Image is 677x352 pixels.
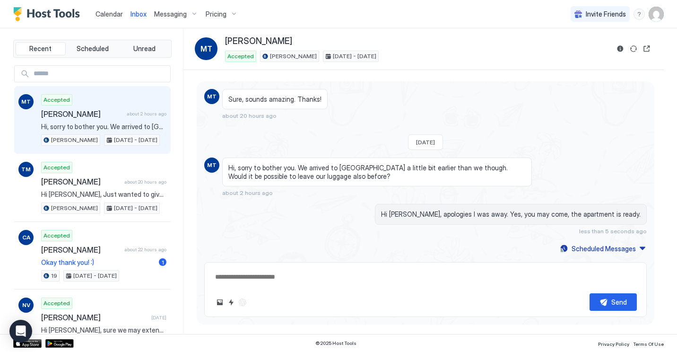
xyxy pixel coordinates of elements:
button: Sync reservation [628,43,639,54]
a: Terms Of Use [633,338,664,348]
a: Google Play Store [45,339,74,348]
button: Unread [119,42,169,55]
span: 19 [51,272,57,280]
span: Privacy Policy [598,341,629,347]
button: Quick reply [226,297,237,308]
span: [PERSON_NAME] [51,136,98,144]
span: Recent [29,44,52,53]
span: [DATE] [151,315,166,321]
span: Invite Friends [586,10,626,18]
span: less than 5 seconds ago [579,228,647,235]
button: Scheduled [68,42,118,55]
span: [PERSON_NAME] [41,245,121,255]
span: Accepted [43,231,70,240]
span: [PERSON_NAME] [51,204,98,212]
button: Scheduled Messages [559,242,647,255]
input: Input Field [30,66,170,82]
span: Hi [PERSON_NAME], apologies I was away. Yes, you may come, the apartment is ready. [381,210,641,219]
span: about 2 hours ago [127,111,166,117]
a: App Store [13,339,42,348]
span: Hi [PERSON_NAME], sure we may extend check out for your stay. For now there is no upcoming occupa... [41,326,166,334]
span: MT [21,97,31,106]
a: Calendar [95,9,123,19]
span: [DATE] - [DATE] [333,52,376,61]
span: Unread [133,44,156,53]
span: about 2 hours ago [222,189,273,196]
span: Hi, sorry to bother you. We arrived to [GEOGRAPHIC_DATA] a little bit earlier than we though. Wou... [41,123,166,131]
span: NV [22,301,30,309]
span: Okay thank you! :) [41,258,155,267]
span: about 22 hours ago [124,246,166,253]
button: Send [590,293,637,311]
span: Messaging [154,10,187,18]
span: Hi, sorry to bother you. We arrived to [GEOGRAPHIC_DATA] a little bit earlier than we though. Wou... [228,164,526,180]
span: Inbox [130,10,147,18]
div: menu [634,9,645,20]
span: Scheduled [77,44,109,53]
span: Sure, sounds amazing. Thanks! [228,95,321,104]
span: [PERSON_NAME] [41,177,121,186]
button: Upload image [214,297,226,308]
span: [DATE] [416,139,435,146]
span: Accepted [227,52,254,61]
span: [DATE] - [DATE] [114,204,157,212]
span: MT [207,161,217,169]
span: CA [22,233,30,242]
div: Scheduled Messages [572,244,636,254]
a: Inbox [130,9,147,19]
div: Open Intercom Messenger [9,320,32,343]
div: Send [611,297,627,307]
span: [DATE] - [DATE] [73,272,117,280]
span: © 2025 Host Tools [315,340,356,346]
span: TM [21,165,31,174]
button: Reservation information [615,43,626,54]
a: Privacy Policy [598,338,629,348]
span: about 20 hours ago [222,112,277,119]
span: about 20 hours ago [124,179,166,185]
span: Accepted [43,299,70,308]
button: Open reservation [641,43,652,54]
span: 1 [162,259,164,266]
span: Accepted [43,96,70,104]
span: MT [207,92,217,101]
span: Calendar [95,10,123,18]
span: MT [200,43,212,54]
span: [PERSON_NAME] [41,109,123,119]
span: Hi [PERSON_NAME], Just wanted to give you some more information about your stay. You are welcome ... [41,190,166,199]
span: [DATE] - [DATE] [114,136,157,144]
span: Pricing [206,10,226,18]
span: [PERSON_NAME] [270,52,317,61]
span: Accepted [43,163,70,172]
div: tab-group [13,40,172,58]
div: User profile [649,7,664,22]
span: Terms Of Use [633,341,664,347]
a: Host Tools Logo [13,7,84,21]
span: [PERSON_NAME] [41,313,148,322]
button: Recent [16,42,66,55]
span: [PERSON_NAME] [225,36,292,47]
